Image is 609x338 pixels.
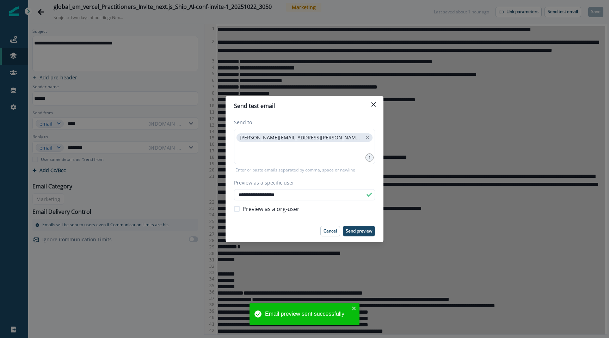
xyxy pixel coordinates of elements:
[324,229,337,234] p: Cancel
[368,99,379,110] button: Close
[242,205,300,213] span: Preview as a org-user
[343,226,375,236] button: Send preview
[234,179,371,186] label: Preview as a specific user
[352,306,357,311] button: close
[234,119,371,126] label: Send to
[364,134,371,141] button: close
[234,167,357,173] p: Enter or paste emails separated by comma, space or newline
[346,229,372,234] p: Send preview
[365,153,374,162] div: 1
[265,310,350,318] div: Email preview sent successfully
[320,226,340,236] button: Cancel
[240,135,362,141] p: [PERSON_NAME][EMAIL_ADDRESS][PERSON_NAME][DOMAIN_NAME]
[234,102,275,110] p: Send test email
